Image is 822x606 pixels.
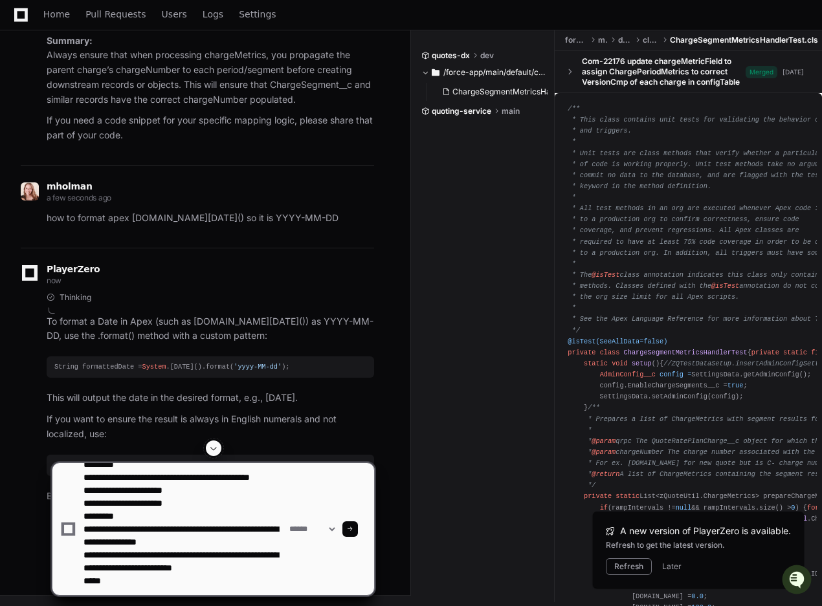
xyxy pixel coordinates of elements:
span: A new version of PlayerZero is available. [620,525,791,537]
div: We're available if you need us! [44,109,164,120]
span: static [783,349,807,356]
button: Start new chat [220,100,236,116]
span: PlayerZero [47,265,100,273]
span: Logs [203,10,223,18]
span: System [142,363,166,371]
span: Users [162,10,187,18]
span: @param [592,437,616,445]
span: main [598,35,607,45]
iframe: Open customer support [781,563,816,598]
a: Powered byPylon [91,135,157,146]
div: Welcome [13,52,236,72]
p: If you want to ensure the result is always in English numerals and not localized, use: [47,412,374,442]
span: config [660,371,683,378]
span: void [612,360,628,367]
p: how to format apex [DOMAIN_NAME][DATE]() so it is YYYY-MM-DD [47,211,374,226]
span: AdminConfig__c [600,371,656,378]
img: 1756235613930-3d25f9e4-fa56-45dd-b3ad-e072dfbd1548 [13,96,36,120]
button: ChargeSegmentMetricsHandlerTest.cls [437,83,548,101]
span: quotes-dx [432,50,470,61]
span: default [618,35,633,45]
span: dev [480,50,494,61]
span: private [751,349,779,356]
span: Settings [239,10,276,18]
strong: Summary: [47,35,93,46]
span: Thinking [60,292,91,303]
svg: Directory [432,65,439,80]
span: main [502,106,520,116]
span: classes [643,35,660,45]
span: private [568,349,595,356]
div: String formattedDate = .[DATE]().format( ); [54,362,366,373]
img: PlayerZero [13,13,39,39]
span: = [687,371,691,378]
span: @isTest [592,271,619,279]
span: class [600,349,620,356]
div: Com-22176 update chargeMetricField to assign ChargePeriodMetrics to correct VersionCmp of each ch... [582,56,746,87]
p: If you need a code snippet for your specific mapping logic, please share that part of your code. [47,113,374,143]
span: ChargeSegmentMetricsHandlerTest [624,349,748,356]
span: @isTest [711,282,739,290]
div: Start new chat [44,96,212,109]
p: To format a Date in Apex (such as [DOMAIN_NAME][DATE]()) as YYYY-MM-DD, use the .format() method ... [47,314,374,344]
p: Always ensure that when processing chargeMetrics, you propagate the parent charge’s chargeNumber ... [47,34,374,107]
span: () [652,360,660,367]
span: ChargeSegmentMetricsHandlerTest.cls [670,35,818,45]
span: /force-app/main/default/classes [443,67,545,78]
span: quoting-service [432,106,491,116]
span: @isTest(SeeAllData=false) [568,338,667,345]
span: ChargeSegmentMetricsHandlerTest.cls [452,87,597,97]
span: now [47,276,61,285]
button: Refresh [606,558,652,575]
button: Later [662,561,682,572]
span: force-app [565,35,588,45]
span: setup [632,360,652,367]
span: Pylon [129,136,157,146]
button: /force-app/main/default/classes [421,62,545,83]
span: Merged [746,66,777,78]
span: true [728,382,744,390]
span: mholman [47,181,93,191]
div: [DATE] [783,67,804,77]
p: This will output the date in the desired format, e.g., [DATE]. [47,391,374,406]
img: ACg8ocIU-Sb2BxnMcntMXmziFCr-7X-gNNbgA1qH7xs1u4x9U1zCTVyX=s96-c [21,182,39,200]
div: Refresh to get the latest version. [606,540,791,550]
span: 'yyyy-MM-dd' [234,363,282,371]
span: Home [43,10,70,18]
span: static [584,360,608,367]
span: Pull Requests [85,10,146,18]
span: a few seconds ago [47,193,111,202]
